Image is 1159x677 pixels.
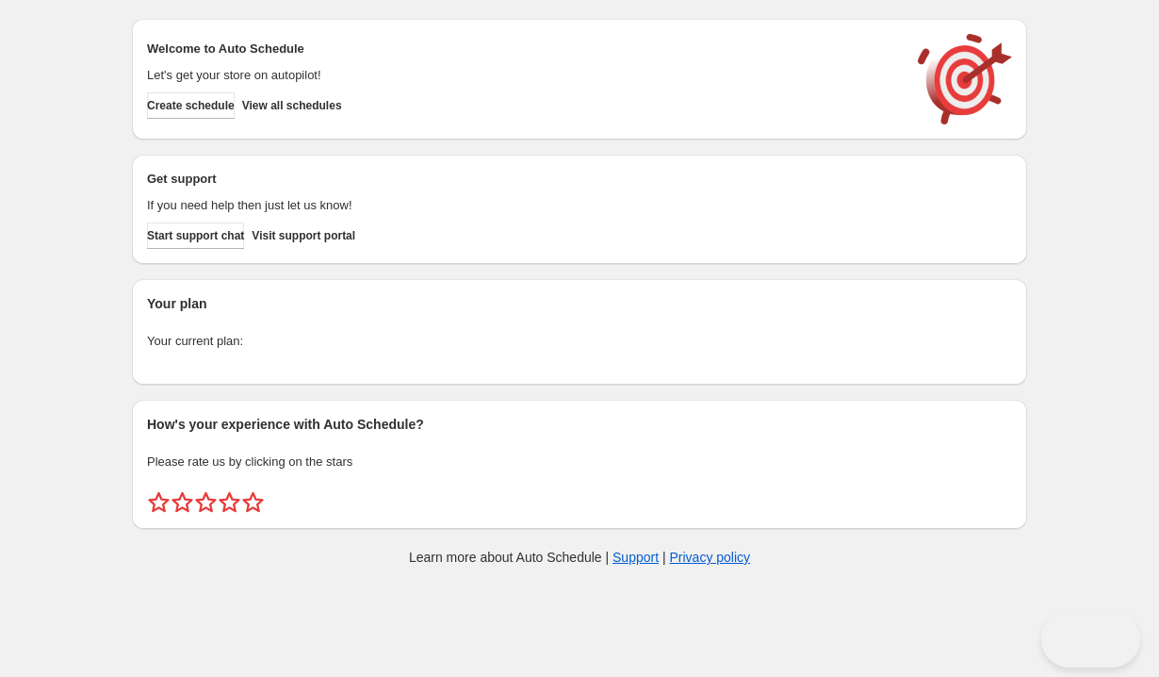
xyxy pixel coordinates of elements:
a: Support [612,550,659,565]
iframe: Toggle Customer Support [1041,611,1140,668]
a: Privacy policy [670,550,751,565]
p: Your current plan: [147,332,1012,351]
span: Start support chat [147,228,244,243]
p: If you need help then just let us know! [147,196,899,215]
button: View all schedules [242,92,342,119]
h2: Get support [147,170,899,189]
h2: Your plan [147,294,1012,313]
a: Visit support portal [252,223,355,249]
span: View all schedules [242,98,342,113]
button: Create schedule [147,92,235,119]
span: Visit support portal [252,228,355,243]
span: Create schedule [147,98,235,113]
a: Start support chat [147,223,244,249]
h2: Welcome to Auto Schedule [147,40,899,58]
p: Please rate us by clicking on the stars [147,453,1012,471]
h2: How's your experience with Auto Schedule? [147,415,1012,434]
p: Learn more about Auto Schedule | | [409,548,750,567]
p: Let's get your store on autopilot! [147,66,899,85]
